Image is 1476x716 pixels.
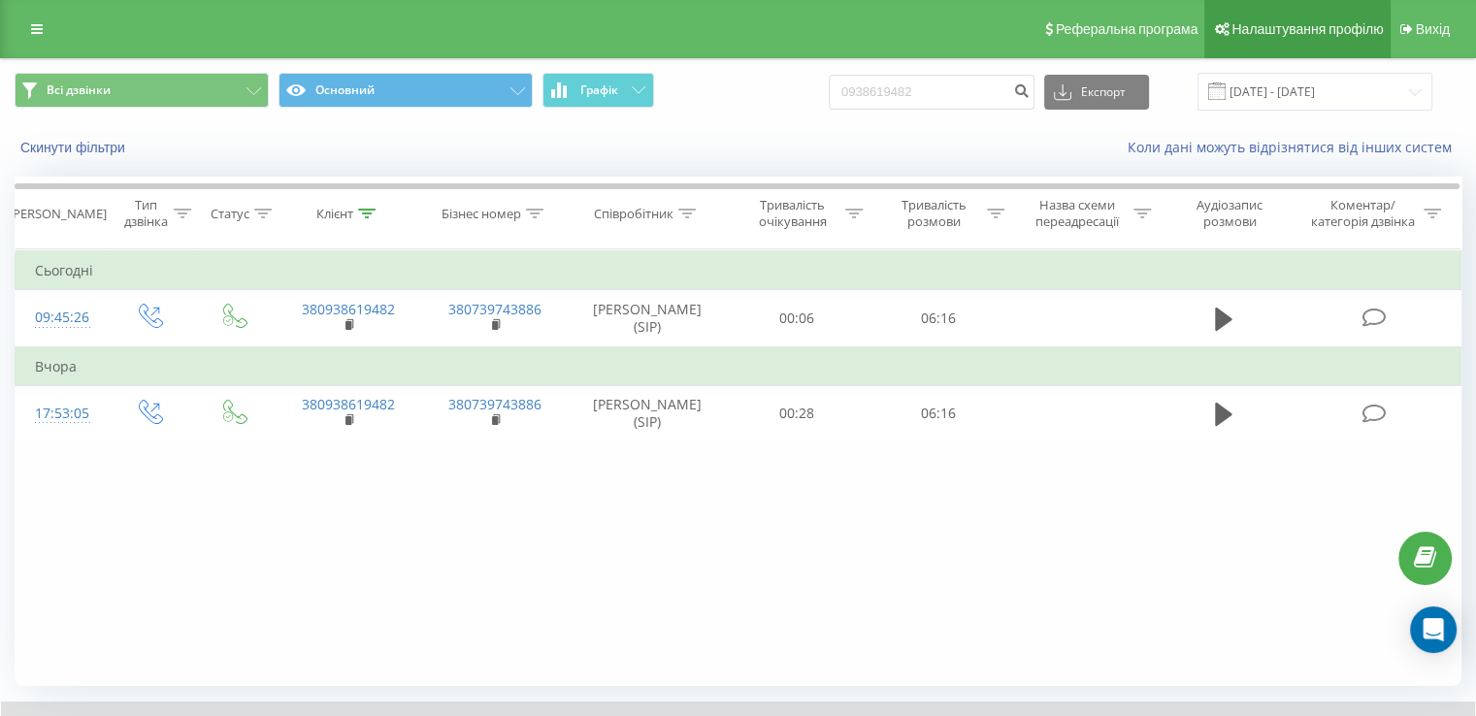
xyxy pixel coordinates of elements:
[442,206,521,222] div: Бізнес номер
[35,299,86,337] div: 09:45:26
[302,300,395,318] a: 380938619482
[279,73,533,108] button: Основний
[580,83,618,97] span: Графік
[1410,606,1457,653] div: Open Intercom Messenger
[1416,21,1450,37] span: Вихід
[211,206,249,222] div: Статус
[47,82,111,98] span: Всі дзвінки
[9,206,107,222] div: [PERSON_NAME]
[448,395,541,413] a: 380739743886
[569,290,727,347] td: [PERSON_NAME] (SIP)
[569,385,727,441] td: [PERSON_NAME] (SIP)
[1056,21,1198,37] span: Реферальна програма
[1231,21,1383,37] span: Налаштування профілю
[316,206,353,222] div: Клієнт
[594,206,673,222] div: Співробітник
[868,385,1008,441] td: 06:16
[16,347,1461,386] td: Вчора
[448,300,541,318] a: 380739743886
[829,75,1034,110] input: Пошук за номером
[885,197,982,230] div: Тривалість розмови
[16,251,1461,290] td: Сьогодні
[35,395,86,433] div: 17:53:05
[727,385,868,441] td: 00:28
[1027,197,1129,230] div: Назва схеми переадресації
[868,290,1008,347] td: 06:16
[122,197,168,230] div: Тип дзвінка
[1305,197,1419,230] div: Коментар/категорія дзвінка
[1128,138,1461,156] a: Коли дані можуть відрізнятися вiд інших систем
[1173,197,1287,230] div: Аудіозапис розмови
[15,139,135,156] button: Скинути фільтри
[302,395,395,413] a: 380938619482
[542,73,654,108] button: Графік
[15,73,269,108] button: Всі дзвінки
[727,290,868,347] td: 00:06
[744,197,841,230] div: Тривалість очікування
[1044,75,1149,110] button: Експорт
